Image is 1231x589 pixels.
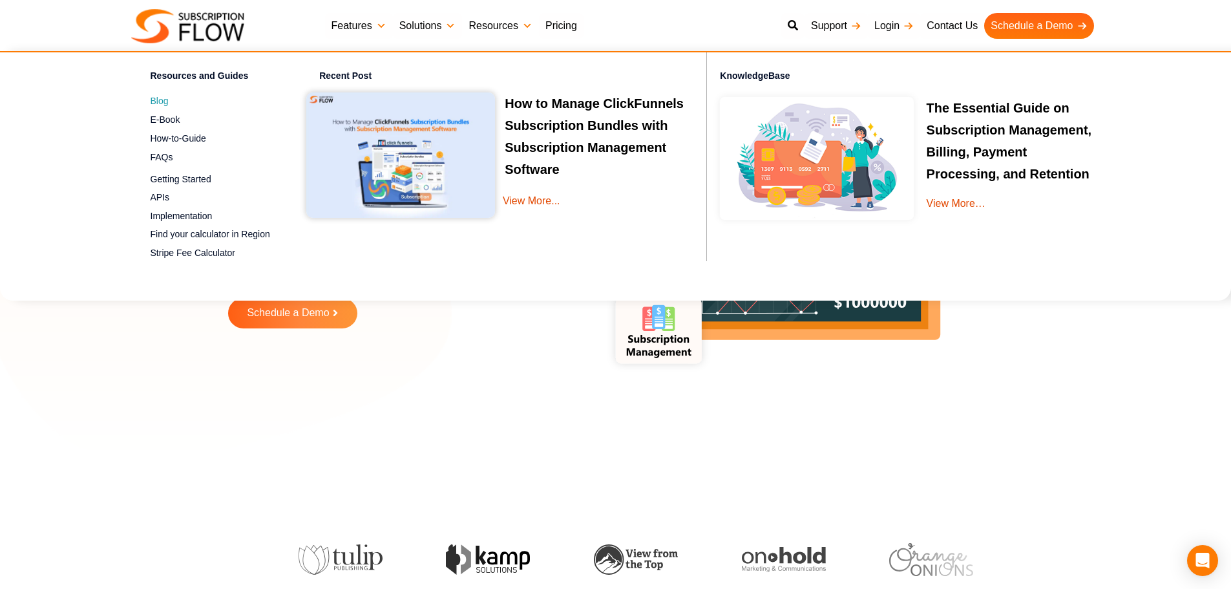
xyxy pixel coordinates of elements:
[868,13,920,39] a: Login
[927,97,1097,185] p: The Essential Guide on Subscription Management, Billing, Payment Processing, and Retention
[151,113,180,127] span: E-Book
[151,131,275,146] a: How-to-Guide
[151,171,275,187] a: Getting Started
[151,112,275,127] a: E-Book
[131,9,244,43] img: Subscriptionflow
[927,198,985,209] a: View More…
[393,13,463,39] a: Solutions
[228,298,357,328] a: Schedule a Demo
[984,13,1093,39] a: Schedule a Demo
[805,13,868,39] a: Support
[444,544,528,575] img: kamp-solution
[720,62,1116,91] h4: KnowledgeBase
[505,96,684,180] a: How to Manage ClickFunnels Subscription Bundles with Subscription Management Software
[739,547,823,573] img: onhold-marketing
[151,151,173,164] span: FAQs
[151,173,211,186] span: Getting Started
[920,13,984,39] a: Contact Us
[151,190,275,206] a: APIs
[319,69,697,87] h4: Recent Post
[713,91,920,226] img: Online-recurring-Billing-software
[151,69,275,87] h4: Resources and Guides
[151,94,169,108] span: Blog
[151,209,213,223] span: Implementation
[151,149,275,165] a: FAQs
[591,544,675,575] img: view-from-the-top
[296,544,380,575] img: tulip-publishing
[151,246,275,261] a: Stripe Fee Calculator
[247,308,329,319] span: Schedule a Demo
[151,227,275,242] a: Find your calculator in Region
[325,13,393,39] a: Features
[887,543,971,576] img: orange-onions
[503,192,684,229] a: View More...
[151,132,206,145] span: How-to-Guide
[151,94,275,109] a: Blog
[151,191,170,204] span: APIs
[151,208,275,224] a: Implementation
[306,92,495,219] img: ClickFunnels Subscription Bundles
[539,13,584,39] a: Pricing
[462,13,538,39] a: Resources
[1187,545,1218,576] div: Open Intercom Messenger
